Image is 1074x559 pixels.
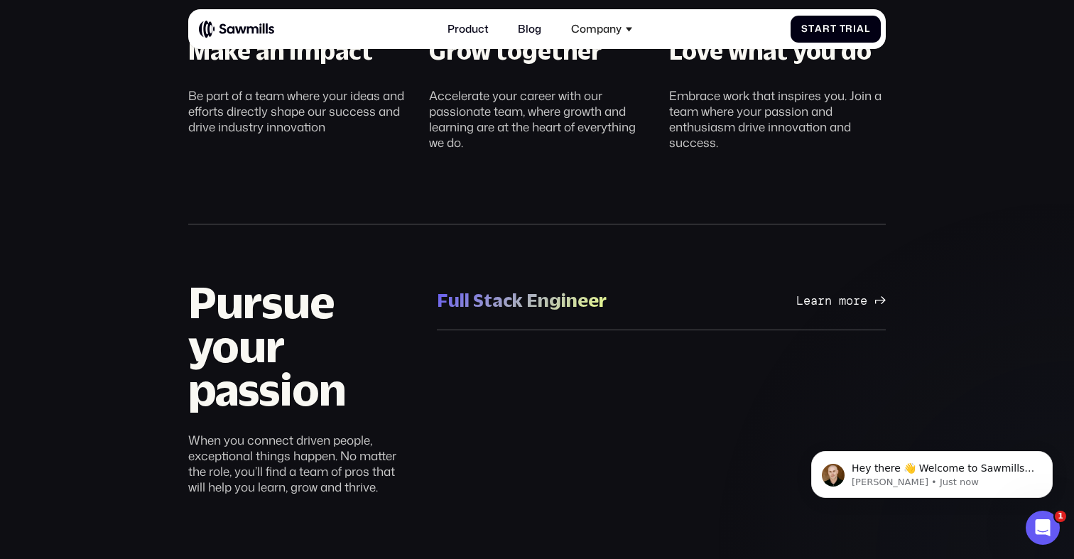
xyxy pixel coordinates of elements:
[669,35,872,67] div: Love what you do
[437,288,607,312] div: Full Stack Engineer
[188,35,373,67] div: Make an impact
[808,23,815,35] span: t
[429,35,602,67] div: Grow together
[845,23,853,35] span: r
[801,23,808,35] span: S
[864,23,870,35] span: l
[791,16,881,43] a: StartTrial
[815,23,823,35] span: a
[1055,511,1066,522] span: 1
[188,281,413,411] h2: Pursue your passion
[857,23,864,35] span: a
[188,87,405,134] div: Be part of a team where your ideas and efforts directly shape our success and drive industry inno...
[437,270,886,330] a: Full Stack EngineerLearn more
[440,15,497,44] a: Product
[571,23,622,36] div: Company
[1026,511,1060,545] iframe: Intercom live chat
[510,15,550,44] a: Blog
[830,23,837,35] span: t
[188,432,413,494] div: When you connect driven people, exceptional things happen. No matter the role, you’ll find a team...
[823,23,830,35] span: r
[796,293,867,307] div: Learn more
[669,87,886,150] div: Embrace work that inspires you. Join a team where your passion and enthusiasm drive innovation an...
[563,15,640,44] div: Company
[840,23,846,35] span: T
[790,421,1074,521] iframe: Intercom notifications message
[853,23,857,35] span: i
[429,87,646,150] div: Accelerate your career with our passionate team, where growth and learning are at the heart of ev...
